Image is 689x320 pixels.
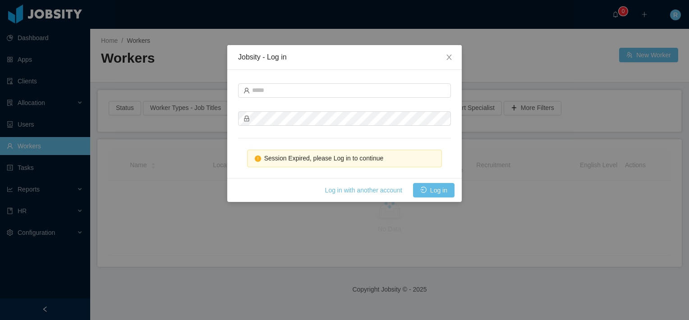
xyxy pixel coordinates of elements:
span: Session Expired, please Log in to continue [264,155,384,162]
i: icon: exclamation-circle [255,155,261,162]
button: Close [436,45,462,70]
div: Jobsity - Log in [238,52,451,62]
button: icon: loginLog in [413,183,455,197]
i: icon: lock [243,115,250,122]
i: icon: close [446,54,453,61]
i: icon: user [243,87,250,94]
button: Log in with another account [318,183,409,197]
